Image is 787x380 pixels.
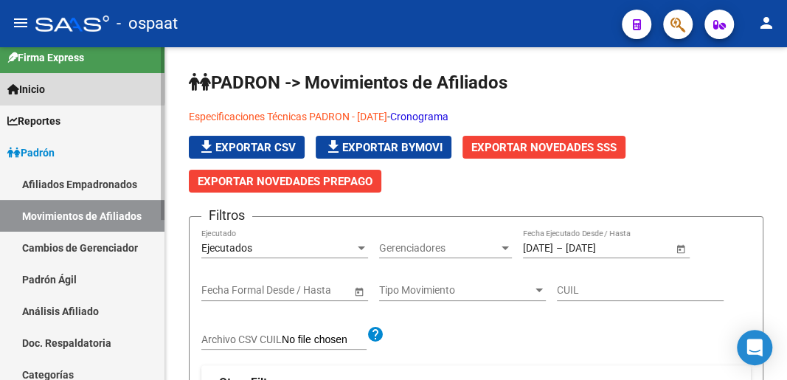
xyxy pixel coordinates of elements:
[12,14,30,32] mat-icon: menu
[523,242,553,255] input: Fecha inicio
[471,141,617,154] span: Exportar Novedades SSS
[189,111,387,122] a: Especificaciones Técnicas PADRON - [DATE]
[7,49,84,66] span: Firma Express
[673,241,688,256] button: Open calendar
[189,108,763,125] p: -
[316,136,451,159] button: Exportar Bymovi
[7,113,60,129] span: Reportes
[201,334,282,345] span: Archivo CSV CUIL
[189,72,507,93] span: PADRON -> Movimientos de Afiliados
[325,138,342,156] mat-icon: file_download
[201,205,252,226] h3: Filtros
[198,141,296,154] span: Exportar CSV
[325,141,443,154] span: Exportar Bymovi
[351,283,367,299] button: Open calendar
[268,284,340,297] input: Fecha fin
[556,242,563,255] span: –
[201,242,252,254] span: Ejecutados
[117,7,178,40] span: - ospaat
[737,330,772,365] div: Open Intercom Messenger
[566,242,638,255] input: Fecha fin
[7,81,45,97] span: Inicio
[198,175,372,188] span: Exportar Novedades Prepago
[189,170,381,193] button: Exportar Novedades Prepago
[189,136,305,159] button: Exportar CSV
[462,136,625,159] button: Exportar Novedades SSS
[198,138,215,156] mat-icon: file_download
[282,334,367,347] input: Archivo CSV CUIL
[7,145,55,161] span: Padrón
[390,111,448,122] a: Cronograma
[201,284,255,297] input: Fecha inicio
[757,14,775,32] mat-icon: person
[367,325,384,343] mat-icon: help
[379,242,499,255] span: Gerenciadores
[379,284,533,297] span: Tipo Movimiento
